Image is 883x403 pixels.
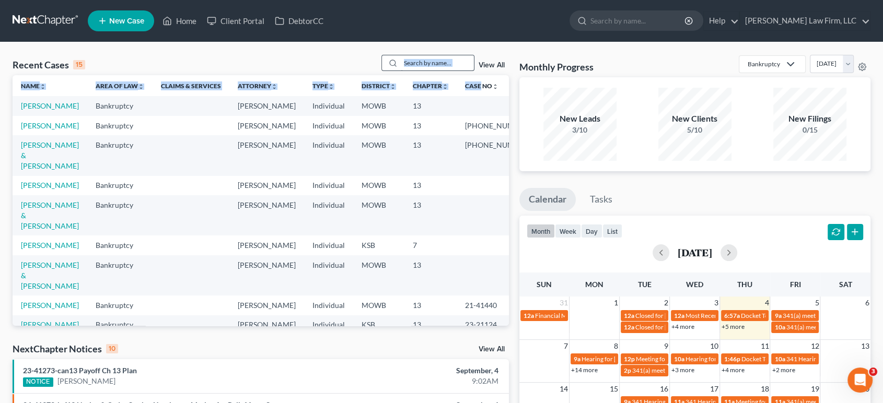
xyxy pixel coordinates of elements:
[404,135,457,175] td: 13
[21,82,46,90] a: Nameunfold_more
[479,346,505,353] a: View All
[839,280,852,289] span: Sat
[457,315,538,335] td: 23-21124
[347,376,498,386] div: 9:02AM
[741,355,785,363] span: Docket Text: for
[814,297,820,309] span: 5
[860,340,870,352] span: 13
[404,235,457,255] td: 7
[519,188,576,211] a: Calendar
[624,323,634,331] span: 12a
[87,176,153,195] td: Bankruptcy
[722,366,745,374] a: +4 more
[353,135,404,175] td: MOWB
[304,176,353,195] td: Individual
[663,340,669,352] span: 9
[229,176,304,195] td: [PERSON_NAME]
[40,84,46,90] i: unfold_more
[737,280,752,289] span: Thu
[390,84,396,90] i: unfold_more
[442,84,448,90] i: unfold_more
[709,383,719,395] span: 17
[21,241,79,250] a: [PERSON_NAME]
[663,297,669,309] span: 2
[404,96,457,115] td: 13
[543,125,617,135] div: 3/10
[635,323,777,331] span: Closed for [PERSON_NAME][GEOGRAPHIC_DATA]
[87,195,153,235] td: Bankruptcy
[559,383,569,395] span: 14
[636,355,718,363] span: Meeting for [PERSON_NAME]
[347,365,498,376] div: September, 4
[809,383,820,395] span: 19
[413,82,448,90] a: Chapterunfold_more
[559,297,569,309] span: 31
[238,82,277,90] a: Attorneyunfold_more
[21,101,79,110] a: [PERSON_NAME]
[658,113,731,125] div: New Clients
[404,195,457,235] td: 13
[537,280,552,289] span: Sun
[202,11,270,30] a: Client Portal
[847,368,873,393] iframe: Intercom live chat
[401,55,474,70] input: Search by name...
[659,383,669,395] span: 16
[632,366,733,374] span: 341(a) meeting for [PERSON_NAME]
[519,61,594,73] h3: Monthly Progress
[686,280,703,289] span: Wed
[774,312,781,319] span: 9a
[465,82,498,90] a: Case Nounfold_more
[759,340,770,352] span: 11
[304,315,353,335] td: Individual
[543,113,617,125] div: New Leads
[748,60,780,68] div: Bankruptcy
[138,84,144,90] i: unfold_more
[585,280,603,289] span: Mon
[740,11,870,30] a: [PERSON_NAME] Law Firm, LLC
[21,181,79,189] a: [PERSON_NAME]
[87,96,153,115] td: Bankruptcy
[13,58,85,71] div: Recent Cases
[773,113,846,125] div: New Filings
[774,323,785,331] span: 10a
[674,312,684,319] span: 12a
[724,312,740,319] span: 6:57a
[479,62,505,69] a: View All
[304,195,353,235] td: Individual
[304,295,353,315] td: Individual
[535,312,657,319] span: Financial Management for [PERSON_NAME]
[492,84,498,90] i: unfold_more
[772,366,795,374] a: +2 more
[613,297,619,309] span: 1
[73,60,85,69] div: 15
[96,82,144,90] a: Area of Lawunfold_more
[270,11,329,30] a: DebtorCC
[229,135,304,175] td: [PERSON_NAME]
[563,340,569,352] span: 7
[624,355,635,363] span: 12p
[658,125,731,135] div: 5/10
[106,344,118,353] div: 10
[229,295,304,315] td: [PERSON_NAME]
[869,368,877,376] span: 3
[580,188,622,211] a: Tasks
[21,301,79,310] a: [PERSON_NAME]
[13,342,118,355] div: NextChapter Notices
[21,200,79,230] a: [PERSON_NAME] & [PERSON_NAME]
[638,280,652,289] span: Tue
[864,297,870,309] span: 6
[21,320,79,329] a: [PERSON_NAME]
[404,315,457,335] td: 13
[724,355,740,363] span: 1:46p
[624,312,634,319] span: 12a
[404,295,457,315] td: 13
[674,355,684,363] span: 10a
[624,366,631,374] span: 2p
[571,366,598,374] a: +14 more
[87,235,153,255] td: Bankruptcy
[21,140,79,170] a: [PERSON_NAME] & [PERSON_NAME]
[304,255,353,295] td: Individual
[763,297,770,309] span: 4
[759,383,770,395] span: 18
[786,355,879,363] span: 341 Hearing for [PERSON_NAME]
